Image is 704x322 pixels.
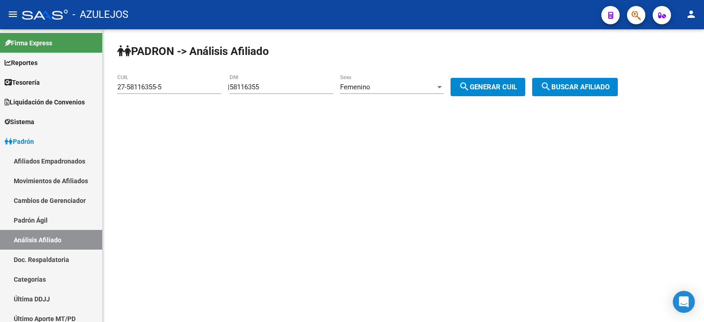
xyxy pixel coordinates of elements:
mat-icon: search [459,81,470,92]
mat-icon: menu [7,9,18,20]
button: Generar CUIL [451,78,525,96]
span: - AZULEJOS [72,5,128,25]
button: Buscar afiliado [532,78,618,96]
span: Generar CUIL [459,83,517,91]
mat-icon: search [540,81,551,92]
div: | [228,83,532,91]
span: Sistema [5,117,34,127]
span: Buscar afiliado [540,83,610,91]
span: Tesorería [5,77,40,87]
span: Firma Express [5,38,52,48]
strong: PADRON -> Análisis Afiliado [117,45,269,58]
span: Reportes [5,58,38,68]
span: Liquidación de Convenios [5,97,85,107]
mat-icon: person [686,9,697,20]
span: Padrón [5,136,34,147]
span: Femenino [340,83,370,91]
div: Open Intercom Messenger [673,291,695,313]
